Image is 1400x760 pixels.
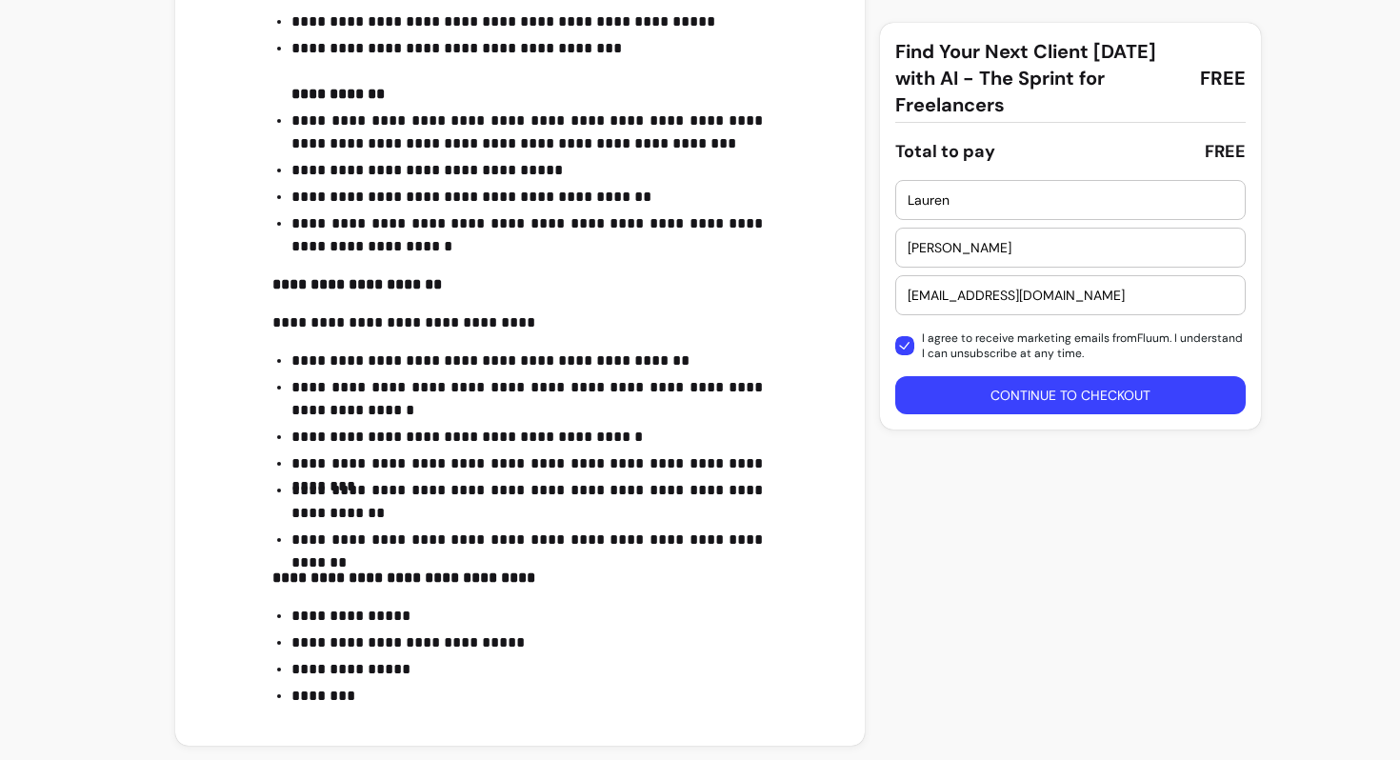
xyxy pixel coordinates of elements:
input: Enter your last name [908,238,1233,257]
button: Continue to checkout [895,376,1246,414]
input: Enter your first name [908,190,1233,210]
span: Find Your Next Client [DATE] with AI - The Sprint for Freelancers [895,38,1185,118]
div: Total to pay [895,138,995,165]
span: FREE [1200,65,1246,91]
div: FREE [1205,138,1246,165]
input: Enter your email address [908,286,1233,305]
